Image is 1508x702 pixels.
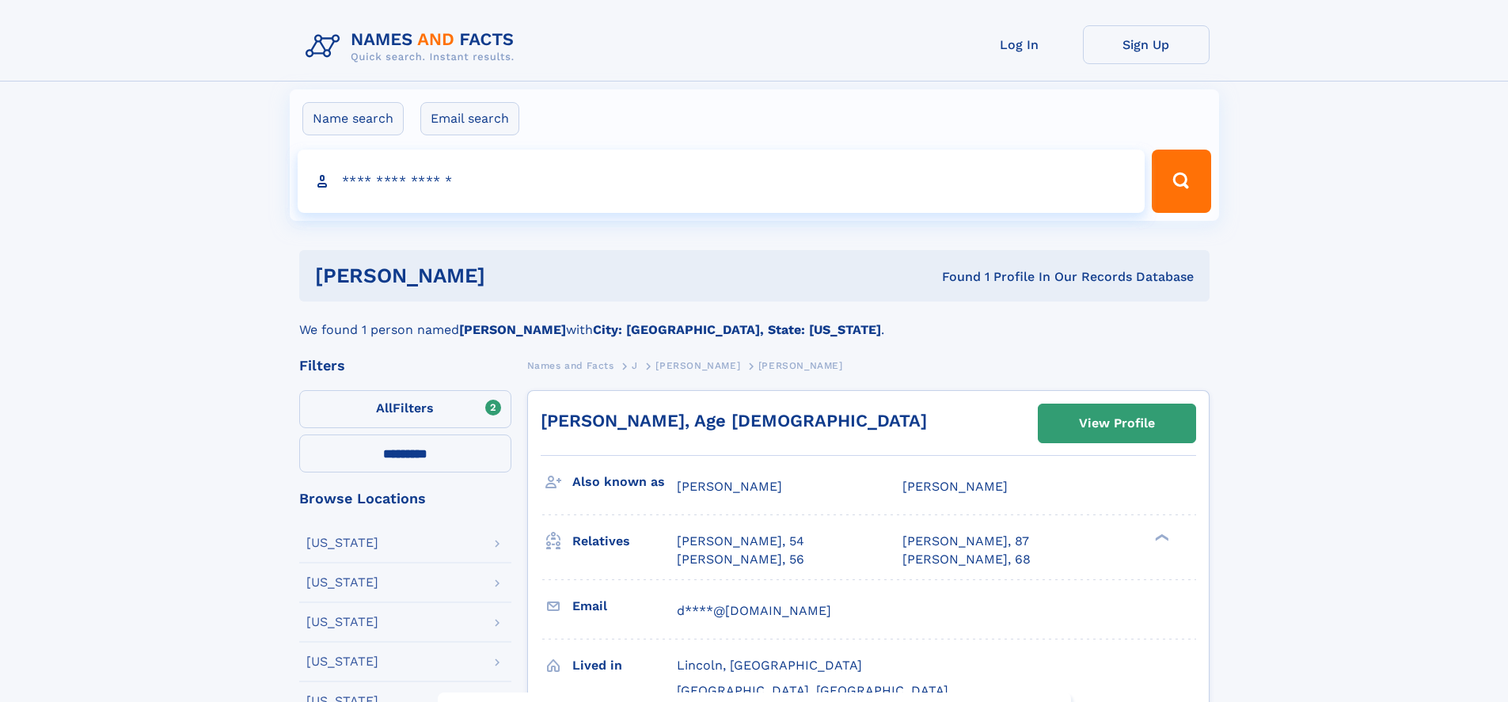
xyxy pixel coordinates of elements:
span: All [376,400,393,416]
a: [PERSON_NAME], 54 [677,533,804,550]
div: Found 1 Profile In Our Records Database [713,268,1194,286]
label: Filters [299,390,511,428]
a: Names and Facts [527,355,614,375]
b: City: [GEOGRAPHIC_DATA], State: [US_STATE] [593,322,881,337]
span: [PERSON_NAME] [655,360,740,371]
a: View Profile [1039,404,1195,442]
a: [PERSON_NAME], 68 [902,551,1031,568]
span: [PERSON_NAME] [758,360,843,371]
div: [US_STATE] [306,537,378,549]
button: Search Button [1152,150,1210,213]
div: ❯ [1151,533,1170,543]
div: View Profile [1079,405,1155,442]
h3: Lived in [572,652,677,679]
a: Sign Up [1083,25,1210,64]
span: [GEOGRAPHIC_DATA], [GEOGRAPHIC_DATA] [677,683,948,698]
h3: Email [572,593,677,620]
span: [PERSON_NAME] [677,479,782,494]
div: We found 1 person named with . [299,302,1210,340]
a: [PERSON_NAME], Age [DEMOGRAPHIC_DATA] [541,411,927,431]
div: Browse Locations [299,491,511,506]
h3: Also known as [572,469,677,495]
a: Log In [956,25,1083,64]
img: Logo Names and Facts [299,25,527,68]
div: [US_STATE] [306,616,378,628]
span: [PERSON_NAME] [902,479,1008,494]
a: [PERSON_NAME] [655,355,740,375]
a: [PERSON_NAME], 56 [677,551,804,568]
b: [PERSON_NAME] [459,322,566,337]
a: J [632,355,638,375]
input: search input [298,150,1145,213]
label: Email search [420,102,519,135]
div: [US_STATE] [306,576,378,589]
h1: [PERSON_NAME] [315,266,714,286]
h3: Relatives [572,528,677,555]
a: [PERSON_NAME], 87 [902,533,1029,550]
div: [US_STATE] [306,655,378,668]
span: J [632,360,638,371]
span: Lincoln, [GEOGRAPHIC_DATA] [677,658,862,673]
label: Name search [302,102,404,135]
div: Filters [299,359,511,373]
